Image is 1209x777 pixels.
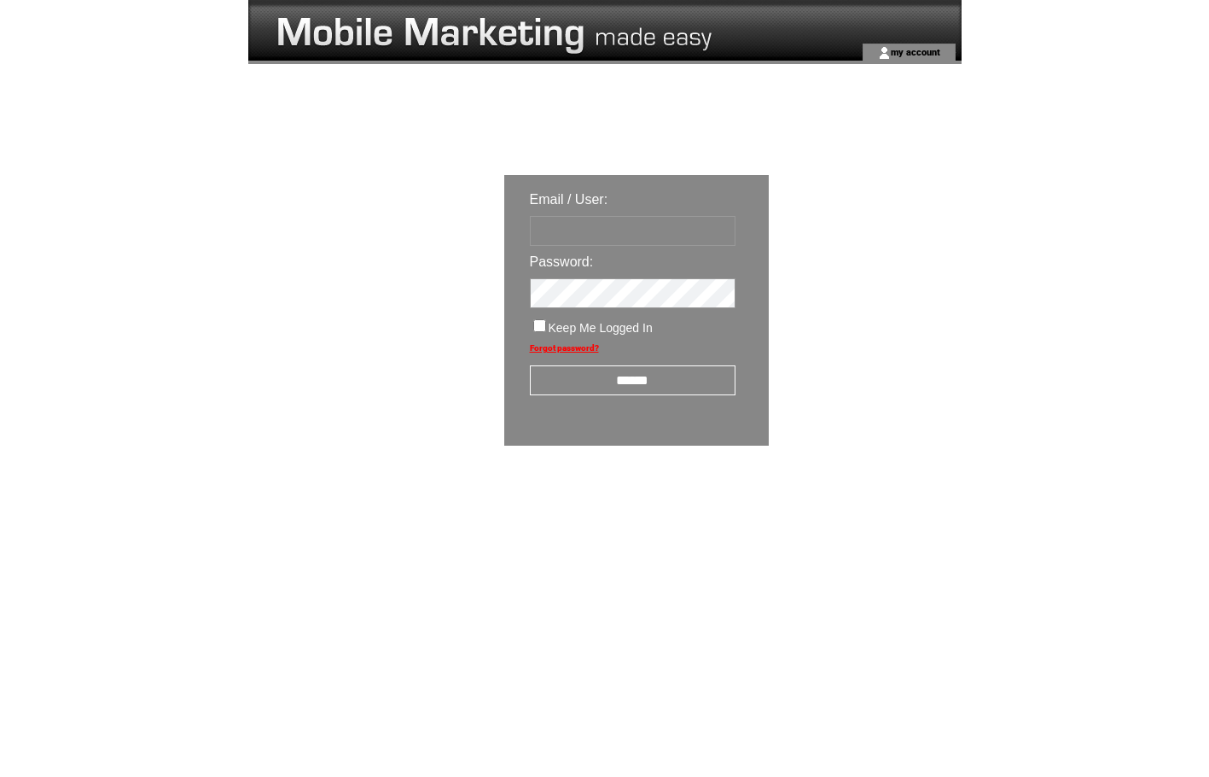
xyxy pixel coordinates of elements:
[530,254,594,269] span: Password:
[530,343,599,353] a: Forgot password?
[549,321,653,335] span: Keep Me Logged In
[891,46,940,57] a: my account
[878,46,891,60] img: account_icon.gif;jsessionid=258E5792429028097E2E2BB0C431E8B5
[530,192,608,207] span: Email / User:
[818,488,904,510] img: transparent.png;jsessionid=258E5792429028097E2E2BB0C431E8B5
